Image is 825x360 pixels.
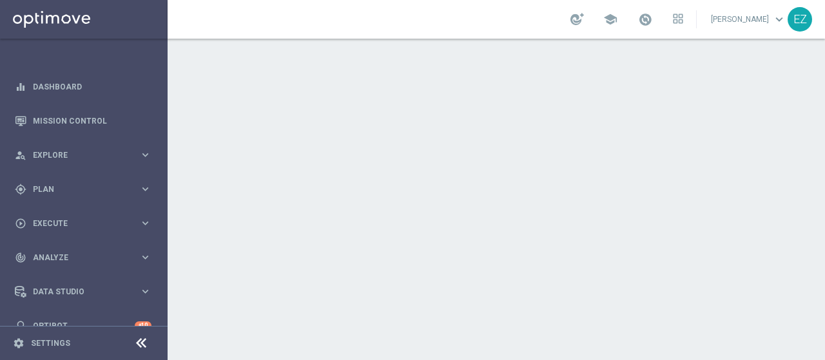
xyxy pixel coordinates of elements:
span: school [603,12,617,26]
i: equalizer [15,81,26,93]
button: gps_fixed Plan keyboard_arrow_right [14,184,152,194]
a: Mission Control [33,104,151,138]
i: keyboard_arrow_right [139,149,151,161]
span: Data Studio [33,288,139,296]
span: Analyze [33,254,139,261]
button: Data Studio keyboard_arrow_right [14,287,152,297]
button: lightbulb Optibot +10 [14,321,152,331]
div: Analyze [15,252,139,263]
i: keyboard_arrow_right [139,251,151,263]
span: Execute [33,220,139,227]
div: Explore [15,149,139,161]
div: Execute [15,218,139,229]
span: keyboard_arrow_down [772,12,786,26]
div: +10 [135,321,151,330]
span: Plan [33,185,139,193]
i: person_search [15,149,26,161]
i: keyboard_arrow_right [139,183,151,195]
a: Dashboard [33,70,151,104]
i: keyboard_arrow_right [139,217,151,229]
i: gps_fixed [15,184,26,195]
a: Settings [31,339,70,347]
i: track_changes [15,252,26,263]
button: Mission Control [14,116,152,126]
div: Mission Control [15,104,151,138]
span: Explore [33,151,139,159]
button: play_circle_outline Execute keyboard_arrow_right [14,218,152,229]
div: Optibot [15,308,151,343]
div: EZ [788,7,812,32]
a: Optibot [33,308,135,343]
i: keyboard_arrow_right [139,285,151,298]
div: Plan [15,184,139,195]
div: Dashboard [15,70,151,104]
button: equalizer Dashboard [14,82,152,92]
div: Data Studio [15,286,139,298]
a: [PERSON_NAME]keyboard_arrow_down [710,10,788,29]
button: person_search Explore keyboard_arrow_right [14,150,152,160]
i: lightbulb [15,320,26,332]
i: settings [13,337,24,349]
button: track_changes Analyze keyboard_arrow_right [14,252,152,263]
i: play_circle_outline [15,218,26,229]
